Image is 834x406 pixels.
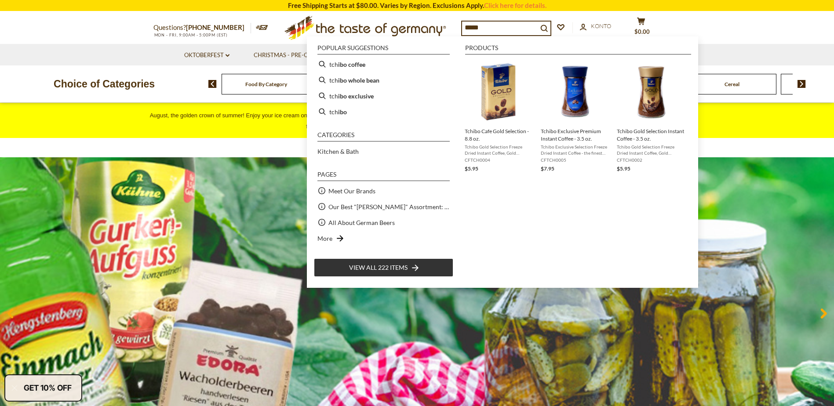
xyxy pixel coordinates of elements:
span: Tchibo Exclusive Premium Instant Coffee - 3.5 oz. [541,127,610,142]
li: Kitchen & Bath [314,143,453,159]
li: Tchibo Exclusive Premium Instant Coffee - 3.5 oz. [537,56,613,177]
img: Tchibo Gold Selection Instant Coffee [619,60,683,123]
img: Tchibo Cafe Gold Selection [467,60,531,123]
img: previous arrow [208,80,217,88]
li: Our Best "[PERSON_NAME]" Assortment: 33 Choices For The Grillabend [314,199,453,214]
a: Cereal [725,81,739,87]
li: Products [465,45,691,54]
span: MON - FRI, 9:00AM - 5:00PM (EST) [153,33,228,37]
b: ibo [338,107,347,117]
a: Click here for details. [484,1,546,9]
span: $0.00 [634,28,650,35]
li: tchibo whole bean [314,72,453,88]
span: $5.95 [617,165,630,172]
img: next arrow [798,80,806,88]
a: [PHONE_NUMBER] [186,23,244,31]
span: Tchibo Exclusive Selection Freeze Dried Instant Coffee - the finest instant coffee for those very... [541,144,610,156]
li: All About German Beers [314,214,453,230]
li: tchibo exclusive [314,88,453,104]
span: Tchibo Gold Selection Instant Coffee - 3.5 oz. [617,127,686,142]
b: ibo exclusive [338,91,374,101]
div: Instant Search Results [307,36,698,288]
span: Tchibo Gold Selection Freeze Dried Instant Coffee, Gold Selection - the finest instant coffee for... [617,144,686,156]
span: $5.95 [465,165,478,172]
li: More [314,230,453,246]
span: Konto [591,22,611,29]
button: $0.00 [628,17,655,39]
li: tchibo coffee [314,56,453,72]
li: View all 222 items [314,258,453,277]
a: Christmas - PRE-ORDER [254,51,329,60]
a: Tchibo Cafe Gold SelectionTchibo Cafe Gold Selection - 8.8 oz.Tchibo Gold Selection Freeze Dried ... [465,60,534,173]
span: View all 222 items [349,263,408,272]
b: ibo coffee [338,59,365,69]
span: CFTCH0002 [617,157,686,163]
span: August, the golden crown of summer! Enjoy your ice cream on a sun-drenched afternoon with unique ... [150,112,685,130]
a: Tchibo Exclusive Premium Instant CoffeeTchibo Exclusive Premium Instant Coffee - 3.5 oz.Tchibo Ex... [541,60,610,173]
b: ibo whole bean [338,75,379,85]
a: Konto [580,22,611,31]
li: Meet Our Brands [314,183,453,199]
a: Meet Our Brands [328,186,375,196]
a: All About German Beers [328,217,395,228]
li: Pages [317,171,450,181]
span: Tchibo Gold Selection Freeze Dried Instant Coffee, Gold Selection - the finest instant coffee for... [465,144,534,156]
span: $7.95 [541,165,554,172]
span: CFTCH0004 [465,157,534,163]
a: Food By Category [245,81,287,87]
li: tchibo [314,104,453,120]
span: CFTCH0005 [541,157,610,163]
li: Categories [317,132,450,141]
a: Tchibo Gold Selection Instant CoffeeTchibo Gold Selection Instant Coffee - 3.5 oz.Tchibo Gold Sel... [617,60,686,173]
a: Oktoberfest [184,51,229,60]
li: Tchibo Gold Selection Instant Coffee - 3.5 oz. [613,56,689,177]
a: Kitchen & Bath [317,146,359,156]
img: Tchibo Exclusive Premium Instant Coffee [543,60,607,123]
li: Tchibo Cafe Gold Selection - 8.8 oz. [461,56,537,177]
p: Questions? [153,22,251,33]
a: Our Best "[PERSON_NAME]" Assortment: 33 Choices For The Grillabend [328,202,450,212]
span: Tchibo Cafe Gold Selection - 8.8 oz. [465,127,534,142]
li: Popular suggestions [317,45,450,54]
